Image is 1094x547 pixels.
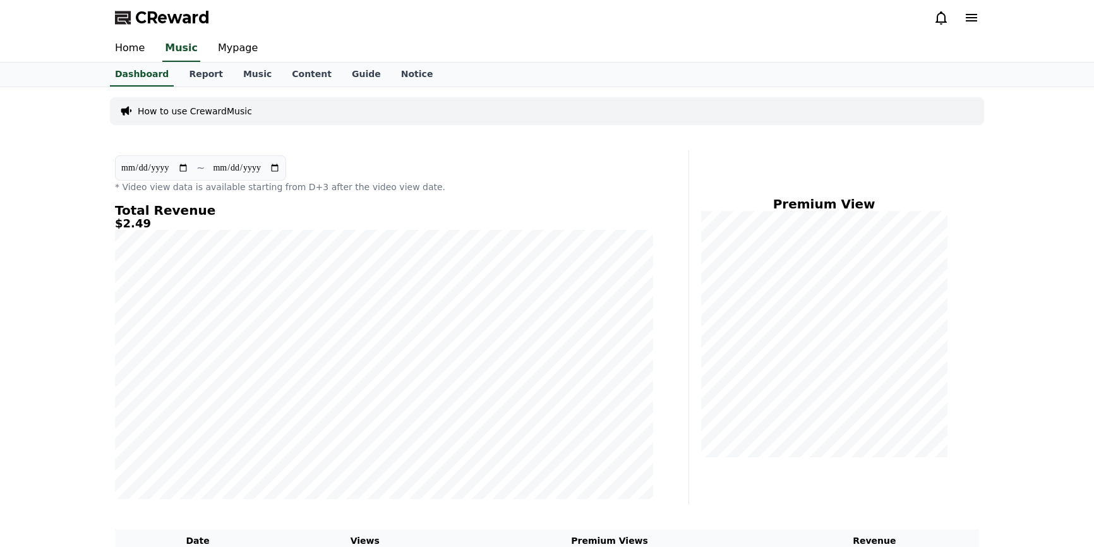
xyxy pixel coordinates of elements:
a: Music [233,63,282,87]
a: Home [105,35,155,62]
a: CReward [115,8,210,28]
a: Content [282,63,342,87]
a: Guide [342,63,391,87]
a: Mypage [208,35,268,62]
a: Notice [391,63,443,87]
a: Report [179,63,233,87]
p: ~ [196,160,205,176]
h5: $2.49 [115,217,653,230]
a: Dashboard [110,63,174,87]
h4: Premium View [699,197,949,211]
h4: Total Revenue [115,203,653,217]
span: CReward [135,8,210,28]
a: Music [162,35,200,62]
a: How to use CrewardMusic [138,105,252,117]
p: * Video view data is available starting from D+3 after the video view date. [115,181,653,193]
